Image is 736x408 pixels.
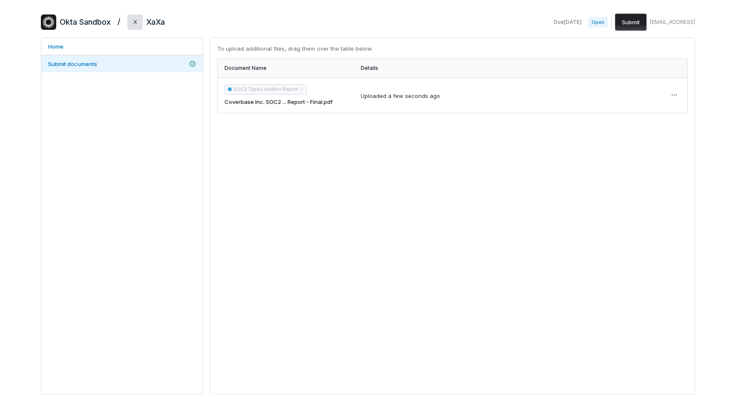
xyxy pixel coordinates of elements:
span: Open [588,17,608,27]
a: Home [41,38,203,55]
button: Submit [615,14,647,31]
p: To upload additional files, drag them over the table below. [217,45,688,53]
div: a few seconds ago [388,92,440,101]
span: Submit documents [48,60,97,67]
div: Details [361,65,654,72]
span: [EMAIL_ADDRESS] [650,19,695,26]
span: Coverbase Inc. SOC2 ... Report - Final.pdf [224,98,333,106]
div: Uploaded [361,92,440,101]
h2: XaXa [146,17,165,28]
div: Document Name [224,65,347,72]
a: Submit documents [41,55,203,72]
h2: / [118,14,121,27]
span: Due [DATE] [554,19,581,26]
h2: Okta Sandbox [60,17,111,28]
